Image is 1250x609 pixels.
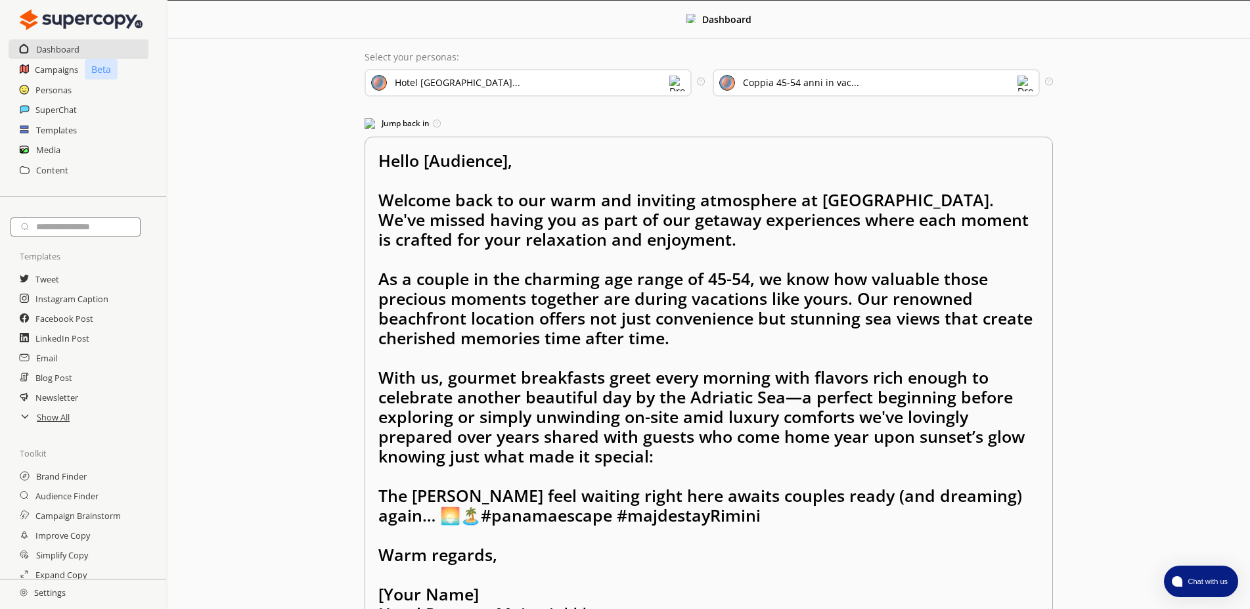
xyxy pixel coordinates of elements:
[37,407,70,427] a: Show All
[35,309,93,328] a: Facebook Post
[36,466,87,486] a: Brand Finder
[365,118,375,129] img: Jump Back In
[36,120,77,140] a: Templates
[36,348,57,368] a: Email
[365,52,1053,62] p: Select your personas:
[719,75,735,91] img: Audience Icon
[35,526,90,545] a: Improve Copy
[433,120,441,127] img: Tooltip Icon
[20,589,28,597] img: Close
[35,388,78,407] a: Newsletter
[395,78,520,88] div: Hotel [GEOGRAPHIC_DATA]...
[35,289,108,309] a: Instagram Caption
[20,7,143,33] img: Close
[35,60,78,79] a: Campaigns
[365,114,1053,133] h3: Jump back in
[1017,76,1033,91] img: Dropdown Icon
[697,78,705,85] img: Tooltip Icon
[743,78,859,88] div: Coppia 45-54 anni in vac...
[686,14,696,23] img: Close
[35,565,87,585] a: Expand Copy
[35,328,89,348] a: LinkedIn Post
[36,160,68,180] a: Content
[371,75,387,91] img: Brand Icon
[702,13,751,26] b: Dashboard
[35,506,121,526] a: Campaign Brainstorm
[35,100,77,120] a: SuperChat
[35,80,72,100] a: Personas
[1164,566,1238,597] button: atlas-launcher
[36,39,79,59] a: Dashboard
[669,76,685,91] img: Dropdown Icon
[1045,78,1053,85] img: Tooltip Icon
[85,59,118,79] p: Beta
[35,269,59,289] a: Tweet
[35,486,99,506] a: Audience Finder
[1182,576,1230,587] span: Chat with us
[36,545,88,565] a: Simplify Copy
[36,140,60,160] a: Media
[35,368,72,388] a: Blog Post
